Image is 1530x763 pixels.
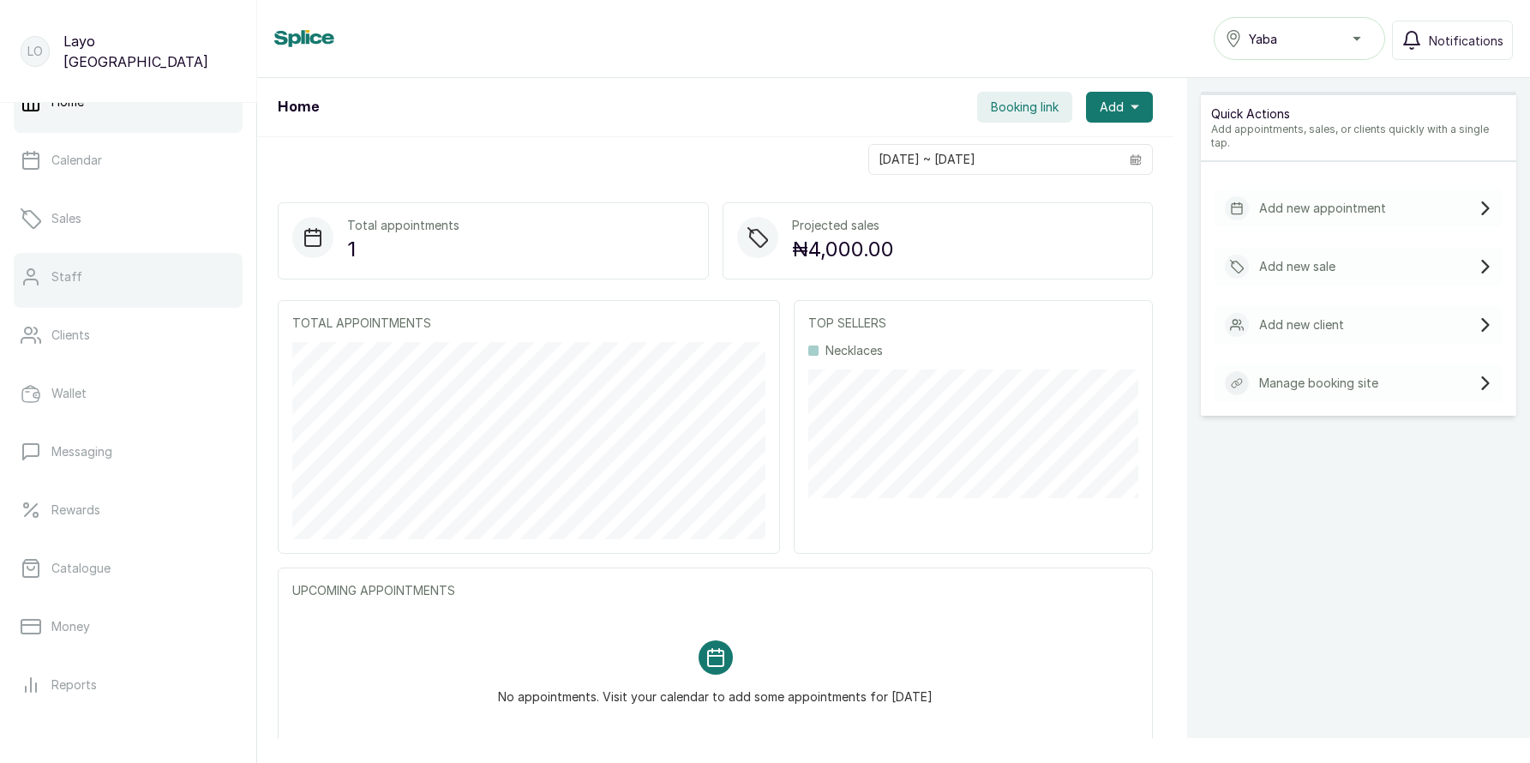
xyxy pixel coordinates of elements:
[347,234,459,265] p: 1
[14,544,243,592] a: Catalogue
[14,136,243,184] a: Calendar
[1259,316,1344,333] p: Add new client
[1214,17,1385,60] button: Yaba
[63,31,236,72] p: Layo [GEOGRAPHIC_DATA]
[977,92,1072,123] button: Booking link
[792,217,894,234] p: Projected sales
[792,234,894,265] p: ₦4,000.00
[498,675,933,706] p: No appointments. Visit your calendar to add some appointments for [DATE]
[14,603,243,651] a: Money
[991,99,1059,116] span: Booking link
[292,315,765,332] p: TOTAL APPOINTMENTS
[1392,21,1513,60] button: Notifications
[51,268,82,285] p: Staff
[347,217,459,234] p: Total appointments
[1259,375,1378,392] p: Manage booking site
[825,342,883,359] p: Necklaces
[1211,105,1506,123] p: Quick Actions
[51,210,81,227] p: Sales
[1259,200,1386,217] p: Add new appointment
[14,428,243,476] a: Messaging
[292,582,1138,599] p: UPCOMING APPOINTMENTS
[51,327,90,344] p: Clients
[14,195,243,243] a: Sales
[14,486,243,534] a: Rewards
[14,311,243,359] a: Clients
[1429,32,1503,50] span: Notifications
[14,253,243,301] a: Staff
[808,315,1138,332] p: TOP SELLERS
[869,145,1119,174] input: Select date
[51,618,90,635] p: Money
[278,97,319,117] h1: Home
[1130,153,1142,165] svg: calendar
[14,661,243,709] a: Reports
[51,385,87,402] p: Wallet
[1086,92,1153,123] button: Add
[1259,258,1335,275] p: Add new sale
[51,676,97,694] p: Reports
[1211,123,1506,150] p: Add appointments, sales, or clients quickly with a single tap.
[27,43,43,60] p: LO
[1249,30,1277,48] span: Yaba
[1100,99,1124,116] span: Add
[51,560,111,577] p: Catalogue
[51,152,102,169] p: Calendar
[14,369,243,418] a: Wallet
[51,502,100,519] p: Rewards
[51,443,112,460] p: Messaging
